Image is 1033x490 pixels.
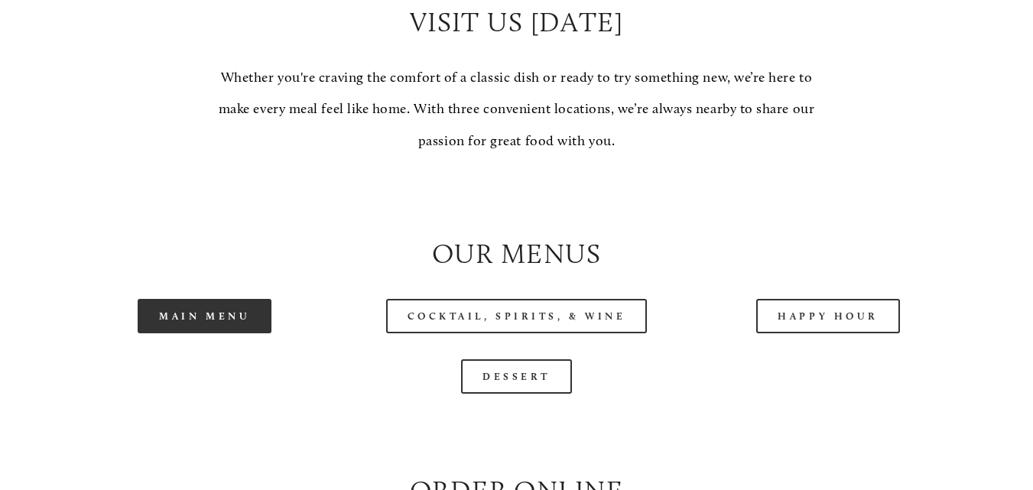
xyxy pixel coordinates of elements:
a: Happy Hour [756,299,900,333]
a: Dessert [461,359,572,394]
a: Cocktail, Spirits, & Wine [386,299,648,333]
p: Whether you're craving the comfort of a classic dish or ready to try something new, we’re here to... [218,62,815,157]
h2: Our Menus [62,235,971,273]
a: Main Menu [138,299,271,333]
